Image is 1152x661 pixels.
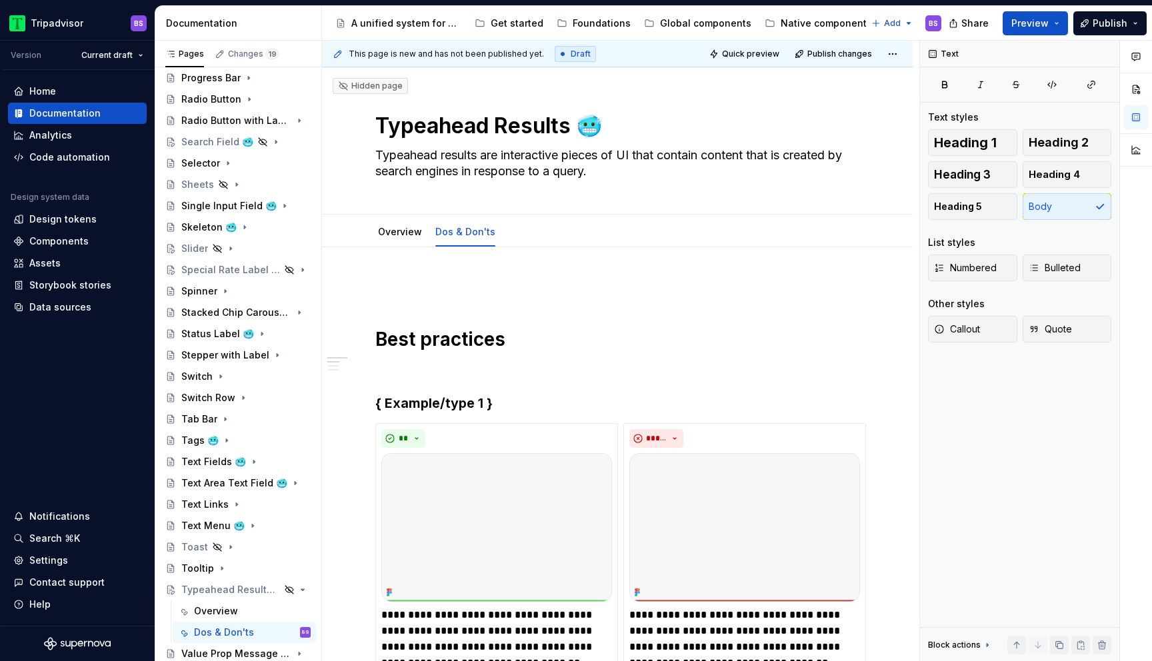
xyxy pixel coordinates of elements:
div: Components [29,235,89,248]
div: Native components [781,17,872,30]
div: Progress Bar [181,71,241,85]
a: Stacked Chip Carousel 🥶 [160,302,316,323]
a: Documentation [8,103,147,124]
span: Heading 2 [1029,136,1089,149]
a: Text Fields 🥶 [160,451,316,472]
div: BS [134,18,143,29]
div: Overview [194,604,238,618]
a: Stepper with Label [160,344,316,366]
a: Components [8,231,147,252]
button: Heading 4 [1023,161,1112,188]
div: Switch [181,370,213,383]
div: Skeleton 🥶 [181,221,237,234]
span: Heading 4 [1029,168,1080,181]
a: Spinner [160,281,316,302]
a: Tooltip [160,558,316,579]
a: Progress Bar [160,67,316,89]
div: Slider [181,242,208,255]
div: Search ⌘K [29,532,80,545]
a: Code automation [8,147,147,168]
div: Toast [181,540,208,554]
div: Spinner [181,285,217,298]
div: Value Prop Message 🥶 [181,647,291,660]
button: Publish [1073,11,1147,35]
div: Tags 🥶 [181,434,219,447]
div: Typeahead Results 🥶 [181,583,280,596]
textarea: Typeahead results are interactive pieces of UI that contain content that is created by search eng... [373,145,857,182]
div: Page tree [330,10,865,37]
a: Radio Button with Label [160,110,316,131]
a: Typeahead Results 🥶 [160,579,316,600]
div: Selector [181,157,220,170]
a: Text Menu 🥶 [160,515,316,536]
a: Home [8,81,147,102]
div: Data sources [29,301,91,314]
div: Stacked Chip Carousel 🥶 [181,306,291,319]
a: Search Field 🥶 [160,131,316,153]
div: Tab Bar [181,412,217,426]
a: Text Area Text Field 🥶 [160,472,316,494]
div: Dos & Don'ts [430,217,501,245]
div: Text Menu 🥶 [181,519,245,532]
span: Add [884,18,901,29]
button: Search ⌘K [8,528,147,549]
a: Toast [160,536,316,558]
button: Bulleted [1023,255,1112,281]
a: Settings [8,550,147,571]
div: Text Fields 🥶 [181,455,246,468]
div: List styles [928,236,975,249]
svg: Supernova Logo [44,637,111,650]
button: Quote [1023,316,1112,342]
a: Skeleton 🥶 [160,217,316,238]
a: Native components [759,13,877,34]
div: Tripadvisor [31,17,83,30]
span: Quick preview [722,49,779,59]
span: Callout [934,323,980,336]
div: Radio Button [181,93,241,106]
a: Global components [639,13,757,34]
a: Foundations [551,13,636,34]
div: Storybook stories [29,279,111,292]
div: Version [11,50,41,61]
div: Contact support [29,576,105,589]
button: Heading 5 [928,193,1017,220]
div: Other styles [928,297,985,311]
div: Dos & Don'ts [194,626,254,639]
span: 19 [266,49,279,59]
button: Quick preview [705,45,785,63]
span: Draft [571,49,591,59]
a: Overview [173,600,316,622]
div: Single Input Field 🥶 [181,199,277,213]
a: Analytics [8,125,147,146]
span: Numbered [934,261,997,275]
span: Publish [1093,17,1127,30]
a: Tags 🥶 [160,430,316,451]
a: Dos & Don'ts [435,226,495,237]
div: Hidden page [338,81,403,91]
a: Dos & Don'tsBS [173,622,316,643]
span: This page is new and has not been published yet. [349,49,544,59]
a: Data sources [8,297,147,318]
a: Text Links [160,494,316,515]
div: Switch Row [181,391,235,404]
button: Notifications [8,506,147,527]
button: Heading 3 [928,161,1017,188]
span: Bulleted [1029,261,1081,275]
div: Global components [660,17,751,30]
div: Block actions [928,636,993,654]
h1: Best practices [375,327,859,351]
div: Settings [29,554,68,567]
button: Callout [928,316,1017,342]
div: Radio Button with Label [181,114,291,127]
div: A unified system for every journey. [351,17,461,30]
div: Stepper with Label [181,348,269,362]
a: Switch Row [160,387,316,408]
a: Storybook stories [8,275,147,296]
a: Overview [378,226,422,237]
img: 62201db1-8cea-4ada-add4-7116c40bbea7.png [629,453,860,602]
div: Foundations [573,17,631,30]
div: Tooltip [181,562,214,575]
a: Sheets [160,174,316,195]
div: Documentation [166,17,316,30]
